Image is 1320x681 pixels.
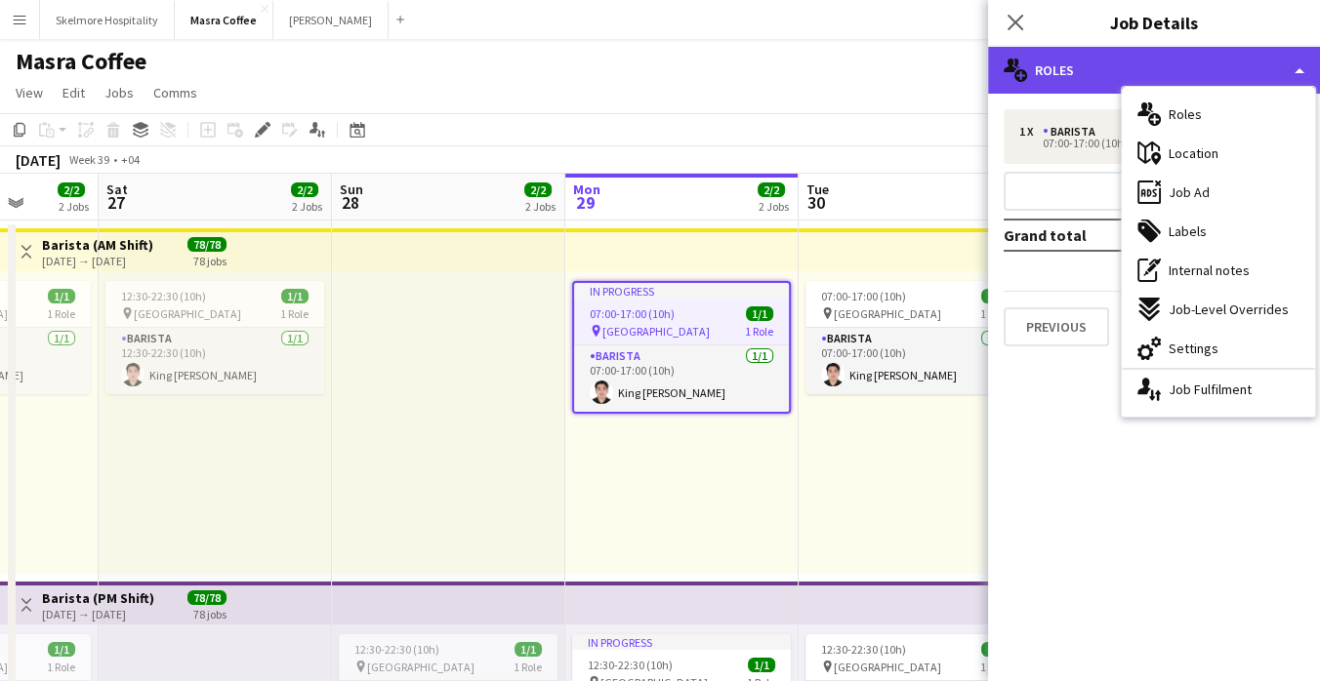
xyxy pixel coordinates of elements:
span: [GEOGRAPHIC_DATA] [602,324,710,339]
div: In progress [572,634,791,650]
span: 1/1 [981,289,1009,303]
span: Comms [153,84,197,101]
div: 2 Jobs [59,199,89,214]
app-card-role: Barista1/107:00-17:00 (10h)King [PERSON_NAME] [805,328,1024,394]
span: 2/2 [524,182,552,197]
span: Labels [1169,222,1207,240]
a: Comms [145,80,205,105]
a: Edit [55,80,93,105]
div: 07:00-17:00 (10h) [1019,139,1268,148]
span: 78/78 [187,590,227,605]
h1: Masra Coffee [16,47,146,76]
button: Skelmore Hospitality [40,1,175,39]
td: Grand total [1004,220,1181,251]
span: 28 [337,191,363,214]
div: In progress [574,283,789,299]
span: Internal notes [1169,261,1250,279]
div: [DATE] → [DATE] [42,254,153,268]
span: 2/2 [758,182,785,197]
span: Job Ad [1169,183,1210,201]
span: 2/2 [58,182,85,197]
div: 78 jobs [193,252,227,268]
button: Add role [1004,172,1304,211]
span: 1/1 [748,658,775,672]
app-job-card: 07:00-17:00 (10h)1/1 [GEOGRAPHIC_DATA]1 RoleBarista1/107:00-17:00 (10h)King [PERSON_NAME] [805,281,1024,394]
button: Previous [1004,307,1109,346]
span: 1 Role [980,306,1009,321]
span: 07:00-17:00 (10h) [590,306,675,321]
span: [GEOGRAPHIC_DATA] [834,306,941,321]
div: Barista [1043,125,1103,139]
div: 2 Jobs [525,199,556,214]
button: [PERSON_NAME] [273,1,389,39]
div: 78 jobs [193,605,227,621]
div: 1 x [1019,125,1043,139]
span: 1/1 [281,289,309,303]
button: Masra Coffee [175,1,273,39]
app-job-card: In progress07:00-17:00 (10h)1/1 [GEOGRAPHIC_DATA]1 RoleBarista1/107:00-17:00 (10h)King [PERSON_NAME] [572,281,791,414]
span: 1/1 [48,642,75,657]
span: [GEOGRAPHIC_DATA] [134,306,241,321]
div: Job Fulfilment [1122,370,1315,409]
span: 12:30-22:30 (10h) [121,289,206,303]
div: [DATE] → [DATE] [42,607,154,621]
app-card-role: Barista1/107:00-17:00 (10h)King [PERSON_NAME] [574,345,789,412]
a: View [8,80,51,105]
span: 1/1 [981,642,1009,657]
span: 1 Role [47,660,75,674]
span: Edit [62,84,85,101]
app-card-role: Barista1/112:30-22:30 (10h)King [PERSON_NAME] [105,328,324,394]
span: Roles [1169,105,1202,123]
span: Week 39 [64,152,113,167]
a: Jobs [97,80,142,105]
span: 12:30-22:30 (10h) [821,642,906,657]
span: Tue [806,180,829,198]
span: Settings [1169,340,1218,357]
span: 30 [804,191,829,214]
h3: Barista (AM Shift) [42,236,153,254]
app-job-card: 12:30-22:30 (10h)1/1 [GEOGRAPHIC_DATA]1 RoleBarista1/112:30-22:30 (10h)King [PERSON_NAME] [105,281,324,394]
span: [GEOGRAPHIC_DATA] [367,660,474,674]
span: Location [1169,144,1218,162]
span: 1/1 [515,642,542,657]
span: 1/1 [48,289,75,303]
span: 78/78 [187,237,227,252]
div: Roles [988,47,1320,94]
span: 1/1 [746,306,773,321]
span: 1 Role [980,660,1009,674]
span: Job-Level Overrides [1169,300,1289,318]
span: 12:30-22:30 (10h) [588,658,673,672]
span: 07:00-17:00 (10h) [821,289,906,303]
span: Jobs [104,84,134,101]
div: 2 Jobs [292,199,322,214]
span: View [16,84,43,101]
div: +04 [121,152,140,167]
span: 29 [570,191,600,214]
span: 27 [103,191,128,214]
span: Mon [573,180,600,198]
span: 1 Role [514,660,542,674]
span: 12:30-22:30 (10h) [354,642,439,657]
span: Sat [106,180,128,198]
span: Sun [340,180,363,198]
div: 2 Jobs [759,199,789,214]
h3: Barista (PM Shift) [42,589,154,607]
span: 1 Role [47,306,75,321]
span: [GEOGRAPHIC_DATA] [834,660,941,674]
span: 2/2 [291,182,318,197]
h3: Job Details [988,10,1320,35]
div: [DATE] [16,150,61,170]
span: 1 Role [280,306,309,321]
span: 1 Role [745,324,773,339]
